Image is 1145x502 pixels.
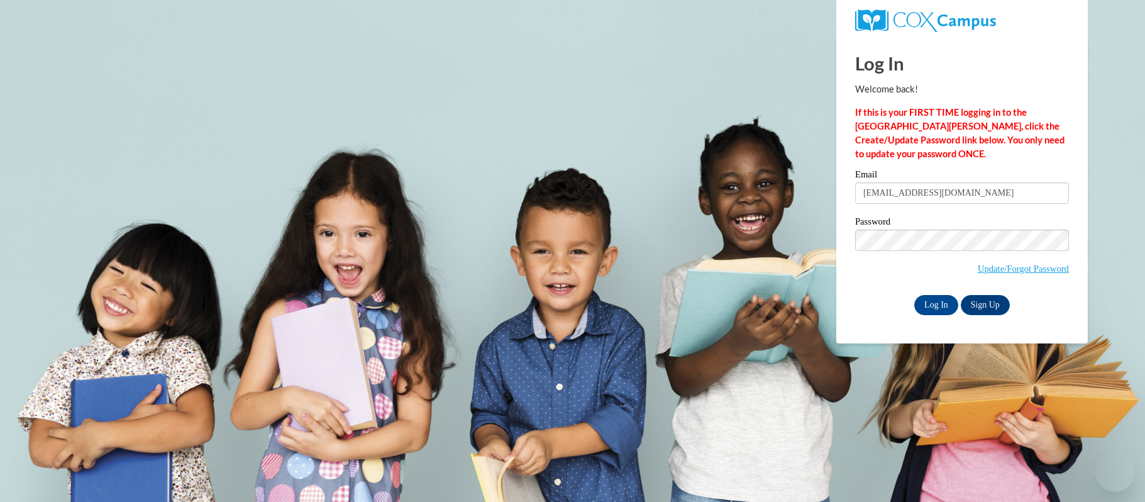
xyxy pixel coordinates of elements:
[855,82,1069,96] p: Welcome back!
[855,107,1065,159] strong: If this is your FIRST TIME logging in to the [GEOGRAPHIC_DATA][PERSON_NAME], click the Create/Upd...
[961,295,1010,315] a: Sign Up
[978,264,1069,274] a: Update/Forgot Password
[855,9,996,32] img: COX Campus
[1002,421,1027,447] iframe: Close message
[855,9,1069,32] a: COX Campus
[1095,452,1135,492] iframe: Button to launch messaging window
[855,217,1069,230] label: Password
[855,170,1069,182] label: Email
[855,50,1069,76] h1: Log In
[914,295,958,315] input: Log In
